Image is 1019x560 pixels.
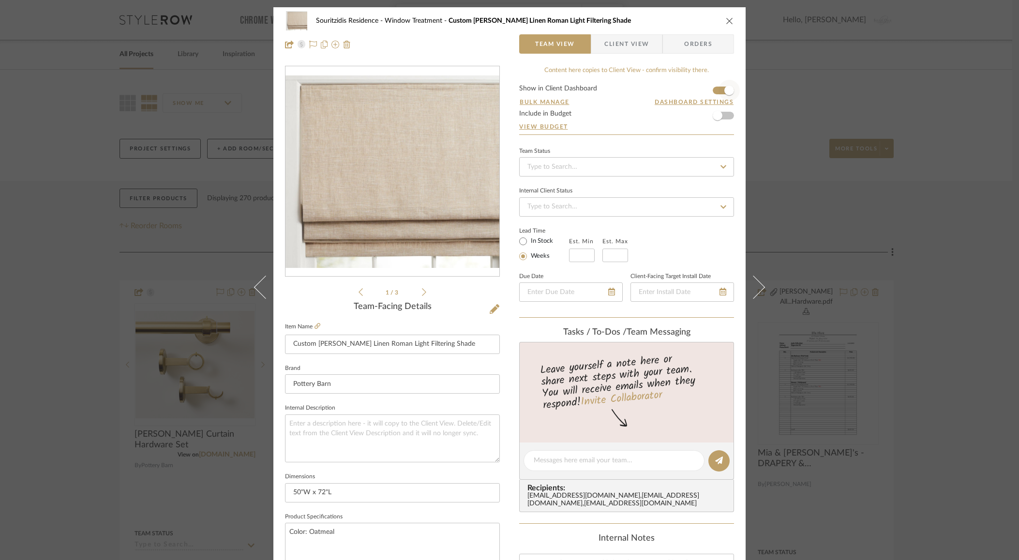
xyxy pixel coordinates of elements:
[569,238,594,245] label: Est. Min
[519,66,734,75] div: Content here copies to Client View - confirm visibility there.
[285,67,499,277] div: 0
[343,41,351,48] img: Remove from project
[519,327,734,338] div: team Messaging
[449,17,631,24] span: Custom [PERSON_NAME] Linen Roman Light Filtering Shade
[395,290,400,295] span: 3
[725,16,734,25] button: close
[630,274,711,279] label: Client-Facing Target Install Date
[519,282,623,302] input: Enter Due Date
[285,515,343,519] label: Product Specifications
[674,34,723,54] span: Orders
[519,149,550,154] div: Team Status
[529,237,553,246] label: In Stock
[385,17,449,24] span: Window Treatment
[285,323,320,331] label: Item Name
[535,34,575,54] span: Team View
[519,123,734,131] a: View Budget
[602,238,628,245] label: Est. Max
[529,252,550,261] label: Weeks
[316,17,385,24] span: Souritzidis Residence
[285,483,500,502] input: Enter the dimensions of this item
[519,189,572,193] div: Internal Client Status
[285,75,499,268] img: a9c594f4-04a1-42b3-a5b9-2fa08456507a_436x436.jpg
[285,335,500,354] input: Enter Item Name
[285,366,300,371] label: Brand
[386,290,390,295] span: 1
[527,492,730,508] div: [EMAIL_ADDRESS][DOMAIN_NAME] , [EMAIL_ADDRESS][DOMAIN_NAME] , [EMAIL_ADDRESS][DOMAIN_NAME]
[285,302,500,312] div: Team-Facing Details
[527,484,730,492] span: Recipients:
[519,274,543,279] label: Due Date
[654,98,734,106] button: Dashboard Settings
[519,235,569,262] mat-radio-group: Select item type
[285,374,500,394] input: Enter Brand
[604,34,649,54] span: Client View
[580,387,663,411] a: Invite Collaborator
[563,328,627,337] span: Tasks / To-Dos /
[630,282,734,302] input: Enter Install Date
[285,11,308,30] img: a9c594f4-04a1-42b3-a5b9-2fa08456507a_48x40.jpg
[519,226,569,235] label: Lead Time
[519,157,734,177] input: Type to Search…
[390,290,395,295] span: /
[519,98,570,106] button: Bulk Manage
[519,197,734,217] input: Type to Search…
[519,533,734,544] div: Internal Notes
[285,474,315,479] label: Dimensions
[518,349,735,413] div: Leave yourself a note here or share next steps with your team. You will receive emails when they ...
[285,406,335,411] label: Internal Description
